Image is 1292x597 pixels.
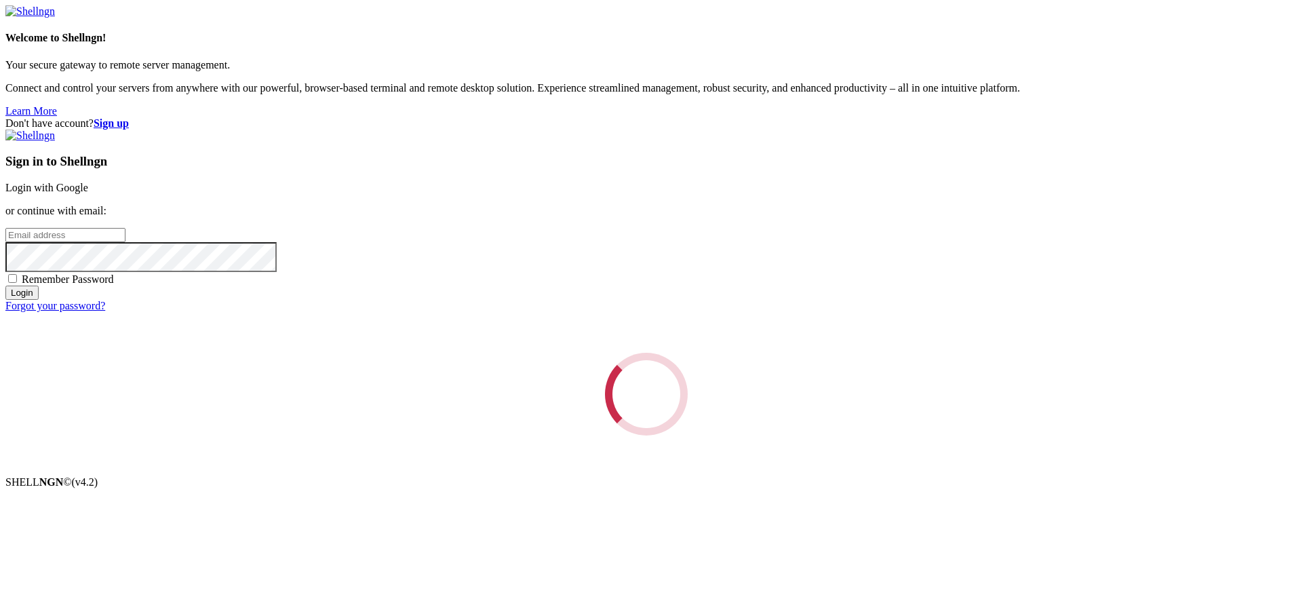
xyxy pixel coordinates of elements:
p: Connect and control your servers from anywhere with our powerful, browser-based terminal and remo... [5,82,1287,94]
a: Sign up [94,117,129,129]
input: Login [5,286,39,300]
a: Learn More [5,105,57,117]
div: Loading... [595,343,697,445]
span: Remember Password [22,273,114,285]
a: Forgot your password? [5,300,105,311]
input: Remember Password [8,274,17,283]
img: Shellngn [5,130,55,142]
h4: Welcome to Shellngn! [5,32,1287,44]
img: Shellngn [5,5,55,18]
span: 4.2.0 [72,476,98,488]
b: NGN [39,476,64,488]
p: or continue with email: [5,205,1287,217]
span: SHELL © [5,476,98,488]
a: Login with Google [5,182,88,193]
p: Your secure gateway to remote server management. [5,59,1287,71]
input: Email address [5,228,125,242]
h3: Sign in to Shellngn [5,154,1287,169]
div: Don't have account? [5,117,1287,130]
